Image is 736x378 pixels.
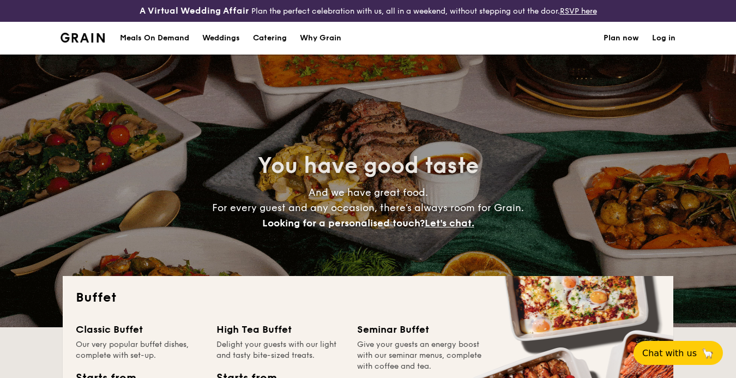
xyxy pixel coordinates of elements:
div: Plan the perfect celebration with us, all in a weekend, without stepping out the door. [123,4,613,17]
div: Delight your guests with our light and tasty bite-sized treats. [216,339,344,361]
a: Weddings [196,22,246,55]
div: Weddings [202,22,240,55]
span: You have good taste [258,153,479,179]
a: Catering [246,22,293,55]
a: RSVP here [560,7,597,16]
span: Chat with us [642,348,697,358]
span: And we have great food. For every guest and any occasion, there’s always room for Grain. [212,187,524,229]
a: Logotype [61,33,105,43]
span: Let's chat. [425,217,474,229]
div: Give your guests an energy boost with our seminar menus, complete with coffee and tea. [357,339,485,372]
div: High Tea Buffet [216,322,344,337]
h4: A Virtual Wedding Affair [140,4,249,17]
div: Why Grain [300,22,341,55]
img: Grain [61,33,105,43]
a: Why Grain [293,22,348,55]
a: Log in [652,22,675,55]
span: 🦙 [701,347,714,359]
span: Looking for a personalised touch? [262,217,425,229]
div: Meals On Demand [120,22,189,55]
div: Our very popular buffet dishes, complete with set-up. [76,339,203,361]
a: Plan now [604,22,639,55]
div: Classic Buffet [76,322,203,337]
a: Meals On Demand [113,22,196,55]
div: Seminar Buffet [357,322,485,337]
button: Chat with us🦙 [634,341,723,365]
h1: Catering [253,22,287,55]
h2: Buffet [76,289,660,307]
